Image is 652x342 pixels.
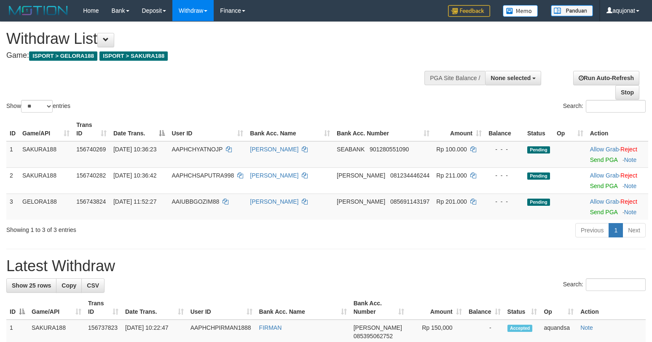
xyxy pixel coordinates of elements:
[21,100,53,113] select: Showentries
[73,117,110,141] th: Trans ID: activate to sort column ascending
[553,117,587,141] th: Op: activate to sort column ascending
[354,324,402,331] span: [PERSON_NAME]
[620,198,637,205] a: Reject
[6,278,56,293] a: Show 25 rows
[6,167,19,194] td: 2
[524,117,553,141] th: Status
[6,258,646,275] h1: Latest Withdraw
[507,325,533,332] span: Accepted
[113,198,156,205] span: [DATE] 11:52:27
[424,71,485,85] div: PGA Site Balance /
[81,278,105,293] a: CSV
[19,117,73,141] th: Game/API: activate to sort column ascending
[573,71,639,85] a: Run Auto-Refresh
[563,100,646,113] label: Search:
[408,296,465,320] th: Amount: activate to sort column ascending
[624,183,637,189] a: Note
[62,282,76,289] span: Copy
[491,75,531,81] span: None selected
[250,198,298,205] a: [PERSON_NAME]
[488,171,521,180] div: - - -
[590,198,619,205] a: Allow Grab
[250,172,298,179] a: [PERSON_NAME]
[436,198,467,205] span: Rp 201.000
[333,117,433,141] th: Bank Acc. Number: activate to sort column ascending
[19,194,73,220] td: GELORA188
[250,146,298,153] a: [PERSON_NAME]
[122,296,187,320] th: Date Trans.: activate to sort column ascending
[615,85,639,100] a: Stop
[436,172,467,179] span: Rp 211.000
[390,172,429,179] span: Copy 081234446244 to clipboard
[448,5,490,17] img: Feedback.jpg
[436,146,467,153] span: Rp 100.000
[590,146,619,153] a: Allow Grab
[540,296,577,320] th: Op: activate to sort column ascending
[337,198,385,205] span: [PERSON_NAME]
[85,296,122,320] th: Trans ID: activate to sort column ascending
[113,146,156,153] span: [DATE] 10:36:23
[527,146,550,153] span: Pending
[433,117,485,141] th: Amount: activate to sort column ascending
[624,156,637,163] a: Note
[6,4,70,17] img: MOTION_logo.png
[19,141,73,168] td: SAKURA188
[56,278,82,293] a: Copy
[256,296,350,320] th: Bank Acc. Name: activate to sort column ascending
[609,223,623,237] a: 1
[28,296,85,320] th: Game/API: activate to sort column ascending
[622,223,646,237] a: Next
[580,324,593,331] a: Note
[590,146,620,153] span: ·
[259,324,282,331] a: FIRMAN
[527,199,550,206] span: Pending
[6,222,266,234] div: Showing 1 to 3 of 3 entries
[29,51,97,61] span: ISPORT > GELORA188
[503,5,538,17] img: Button%20Memo.svg
[485,117,524,141] th: Balance
[577,296,646,320] th: Action
[504,296,541,320] th: Status: activate to sort column ascending
[76,146,106,153] span: 156740269
[247,117,333,141] th: Bank Acc. Name: activate to sort column ascending
[551,5,593,16] img: panduan.png
[6,117,19,141] th: ID
[12,282,51,289] span: Show 25 rows
[586,100,646,113] input: Search:
[590,172,619,179] a: Allow Grab
[370,146,409,153] span: Copy 901280551090 to clipboard
[587,117,648,141] th: Action
[6,194,19,220] td: 3
[6,296,28,320] th: ID: activate to sort column descending
[587,167,648,194] td: ·
[76,198,106,205] span: 156743824
[620,172,637,179] a: Reject
[354,333,393,339] span: Copy 085395062752 to clipboard
[488,197,521,206] div: - - -
[168,117,247,141] th: User ID: activate to sort column ascending
[587,141,648,168] td: ·
[563,278,646,291] label: Search:
[586,278,646,291] input: Search:
[590,183,617,189] a: Send PGA
[590,198,620,205] span: ·
[527,172,550,180] span: Pending
[76,172,106,179] span: 156740282
[87,282,99,289] span: CSV
[172,198,219,205] span: AAIUBBGOZIM88
[390,198,429,205] span: Copy 085691143197 to clipboard
[337,146,365,153] span: SEABANK
[587,194,648,220] td: ·
[337,172,385,179] span: [PERSON_NAME]
[624,209,637,215] a: Note
[465,296,504,320] th: Balance: activate to sort column ascending
[172,146,223,153] span: AAPHCHYATNOJP
[19,167,73,194] td: SAKURA188
[6,51,426,60] h4: Game:
[590,209,617,215] a: Send PGA
[172,172,234,179] span: AAPHCHSAPUTRA998
[485,71,541,85] button: None selected
[113,172,156,179] span: [DATE] 10:36:42
[590,172,620,179] span: ·
[187,296,256,320] th: User ID: activate to sort column ascending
